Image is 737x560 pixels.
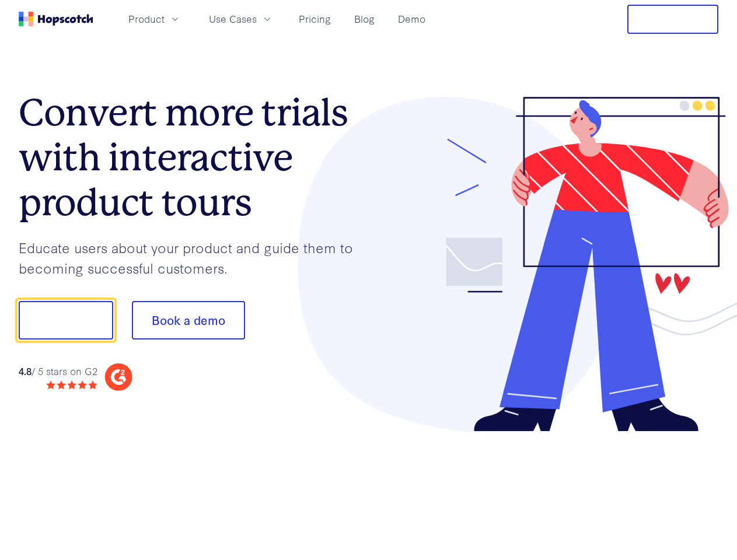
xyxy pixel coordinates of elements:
a: Home [19,12,93,26]
a: Pricing [294,9,336,29]
strong: 4.8 [19,364,32,377]
button: Book a demo [132,301,245,339]
button: Use Cases [202,9,280,29]
button: Product [121,9,188,29]
p: Educate users about your product and guide them to becoming successful customers. [19,237,369,278]
button: Free Trial [627,5,718,34]
a: Blog [350,9,379,29]
button: Show me! [19,301,113,339]
h1: Convert more trials with interactive product tours [19,90,369,225]
span: Product [128,12,165,26]
a: Demo [393,9,430,29]
div: / 5 stars on G2 [19,364,97,379]
span: Use Cases [209,12,257,26]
